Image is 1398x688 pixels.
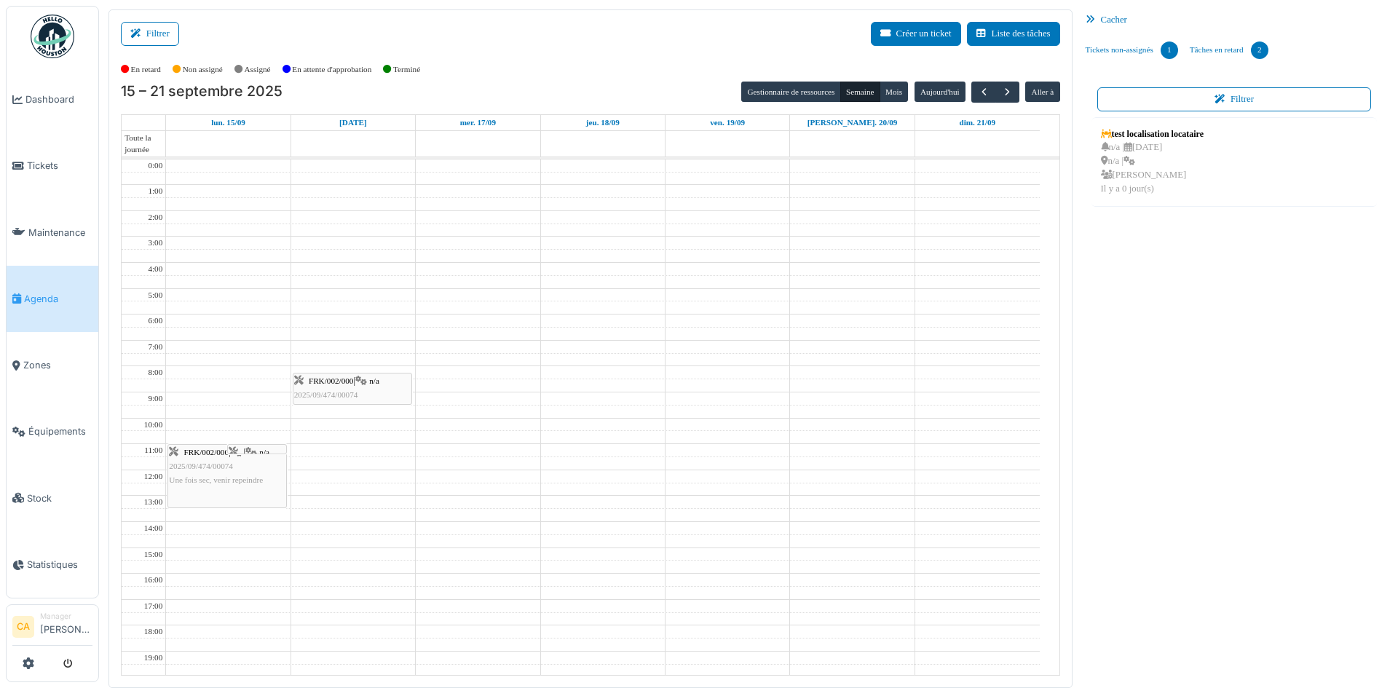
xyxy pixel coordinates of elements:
[131,63,161,76] label: En retard
[40,611,92,642] li: [PERSON_NAME]
[880,82,909,102] button: Mois
[40,611,92,622] div: Manager
[141,496,165,508] div: 13:00
[31,15,74,58] img: Badge_color-CXgf-gQk.svg
[871,22,961,46] button: Créer un ticket
[1101,141,1204,197] div: n/a | [DATE] n/a | [PERSON_NAME] Il y a 0 jour(s)
[840,82,880,102] button: Semaine
[336,115,370,130] a: 16 septembre 2025
[971,82,995,103] button: Précédent
[292,63,371,76] label: En attente d'approbation
[369,376,379,385] span: n/a
[141,470,165,483] div: 12:00
[169,462,233,470] span: 2025/09/474/00074
[141,625,165,638] div: 18:00
[145,392,165,405] div: 9:00
[583,115,623,130] a: 18 septembre 2025
[141,652,165,664] div: 19:00
[145,237,165,249] div: 3:00
[245,63,271,76] label: Assigné
[7,531,98,598] a: Statistiques
[184,448,229,456] span: FRK/002/000
[24,292,92,306] span: Agenda
[1184,31,1274,70] a: Tâches en retard
[1161,41,1178,59] div: 1
[169,475,263,484] span: Une fois sec, venir repeindre
[145,341,165,353] div: 7:00
[956,115,998,130] a: 21 septembre 2025
[7,332,98,398] a: Zones
[294,374,411,416] div: |
[25,92,92,106] span: Dashboard
[294,390,358,399] span: 2025/09/474/00074
[259,448,269,456] span: n/a
[1025,82,1059,102] button: Aller à
[23,358,92,372] span: Zones
[145,211,165,224] div: 2:00
[169,446,285,488] div: |
[805,115,901,130] a: 20 septembre 2025
[122,132,165,157] span: Toute la journée
[141,522,165,534] div: 14:00
[27,159,92,173] span: Tickets
[1080,9,1389,31] div: Cacher
[145,263,165,275] div: 4:00
[1101,127,1204,141] div: test localisation locataire
[1097,124,1207,200] a: test localisation locataire n/a |[DATE] n/a | [PERSON_NAME]Il y a 0 jour(s)
[7,398,98,464] a: Équipements
[141,419,165,431] div: 10:00
[1080,31,1184,70] a: Tickets non-assignés
[7,266,98,332] a: Agenda
[145,159,165,172] div: 0:00
[245,448,255,456] span: n/a
[457,115,499,130] a: 17 septembre 2025
[915,82,965,102] button: Aujourd'hui
[309,376,354,385] span: FRK/002/000
[121,22,179,46] button: Filtrer
[393,63,420,76] label: Terminé
[741,82,840,102] button: Gestionnaire de ressources
[121,83,283,100] h2: 15 – 21 septembre 2025
[141,548,165,561] div: 15:00
[145,185,165,197] div: 1:00
[12,611,92,646] a: CA Manager[PERSON_NAME]
[141,600,165,612] div: 17:00
[208,115,248,130] a: 15 septembre 2025
[183,63,223,76] label: Non assigné
[229,446,285,502] div: |
[7,199,98,266] a: Maintenance
[145,366,165,379] div: 8:00
[28,226,92,240] span: Maintenance
[145,315,165,327] div: 6:00
[145,289,165,301] div: 5:00
[7,66,98,133] a: Dashboard
[7,133,98,199] a: Tickets
[7,465,98,531] a: Stock
[27,558,92,572] span: Statistiques
[27,491,92,505] span: Stock
[12,616,34,638] li: CA
[141,574,165,586] div: 16:00
[1097,87,1372,111] button: Filtrer
[995,82,1019,103] button: Suivant
[141,444,165,456] div: 11:00
[1251,41,1268,59] div: 2
[28,424,92,438] span: Équipements
[967,22,1060,46] button: Liste des tâches
[707,115,748,130] a: 19 septembre 2025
